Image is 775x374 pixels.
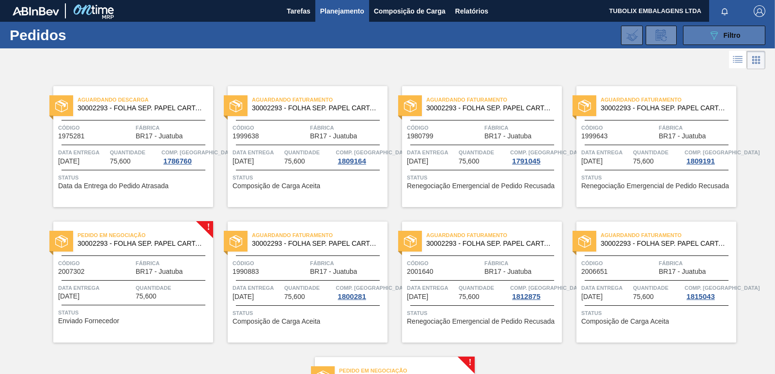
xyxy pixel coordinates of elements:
span: Código [407,258,482,268]
span: Data entrega [232,148,282,157]
span: 30002293 - FOLHA SEP. PAPEL CARTAO 1200x1000M 350g [601,105,728,112]
span: 75,600 [459,293,480,300]
span: BR17 - Juatuba [136,133,183,140]
span: BR17 - Juatuba [484,268,531,275]
div: Visão em Cards [747,51,765,69]
span: Data entrega [407,148,456,157]
a: Comp. [GEOGRAPHIC_DATA]1809164 [336,148,385,165]
span: 30002293 - FOLHA SEP. PAPEL CARTAO 1200x1000M 350g [77,105,205,112]
span: Fábrica [484,258,559,268]
span: Enviado Fornecedor [58,317,119,325]
span: 19/09/2025 [232,293,254,300]
button: Notificações [709,4,740,18]
span: 2001640 [407,268,434,275]
span: Data entrega [58,148,108,157]
span: Código [581,258,656,268]
span: Data da Entrega do Pedido Atrasada [58,182,169,190]
span: 75,600 [284,293,305,300]
span: 30002293 - FOLHA SEP. PAPEL CARTAO 1200x1000M 350g [426,240,554,247]
span: 1999638 [232,133,259,140]
a: Comp. [GEOGRAPHIC_DATA]1812875 [510,283,559,300]
a: statusAguardando Faturamento30002293 - FOLHA SEP. PAPEL CARTAO 1200x1000M 350gCódigo2001640Fábric... [387,222,562,343]
span: Status [232,173,385,182]
span: Status [407,308,559,318]
span: Relatórios [455,5,488,17]
div: Importar Negociações dos Pedidos [621,26,643,45]
span: Fábrica [310,123,385,133]
div: Solicitação de Revisão de Pedidos [646,26,677,45]
span: Composição de Carga Aceita [232,182,320,190]
a: statusAguardando Faturamento30002293 - FOLHA SEP. PAPEL CARTAO 1200x1000M 350gCódigo1999638Fábric... [213,86,387,207]
span: Composição de Carga [374,5,446,17]
img: status [404,100,417,112]
span: Aguardando Faturamento [601,230,736,240]
span: Fábrica [659,258,734,268]
span: BR17 - Juatuba [659,268,706,275]
a: Comp. [GEOGRAPHIC_DATA]1800281 [336,283,385,300]
span: Aguardando Faturamento [426,230,562,240]
a: statusAguardando Descarga30002293 - FOLHA SEP. PAPEL CARTAO 1200x1000M 350gCódigo1975281FábricaBR... [39,86,213,207]
div: 1800281 [336,293,368,300]
span: Status [581,173,734,182]
span: Código [232,123,308,133]
span: 75,600 [284,158,305,165]
span: 75,600 [459,158,480,165]
a: Comp. [GEOGRAPHIC_DATA]1809191 [684,148,734,165]
span: Renegociação Emergencial de Pedido Recusada [581,182,729,190]
span: Data entrega [232,283,282,293]
span: 2007302 [58,268,85,275]
span: Comp. Carga [684,148,759,157]
span: 18/08/2025 [58,158,79,165]
div: 1812875 [510,293,542,300]
span: 30002293 - FOLHA SEP. PAPEL CARTAO 1200x1000M 350g [252,105,380,112]
span: 1980799 [407,133,434,140]
img: status [230,235,242,248]
a: statusAguardando Faturamento30002293 - FOLHA SEP. PAPEL CARTAO 1200x1000M 350gCódigo2006651Fábric... [562,222,736,343]
span: 30002293 - FOLHA SEP. PAPEL CARTAO 1200x1000M 350g [426,105,554,112]
a: Comp. [GEOGRAPHIC_DATA]1815043 [684,283,734,300]
span: Tarefas [287,5,310,17]
img: status [404,235,417,248]
span: Aguardando Faturamento [426,95,562,105]
span: Fábrica [310,258,385,268]
div: Visão em Lista [729,51,747,69]
span: 30002293 - FOLHA SEP. PAPEL CARTAO 1200x1000M 350g [77,240,205,247]
span: 75,600 [633,158,654,165]
a: Comp. [GEOGRAPHIC_DATA]1786760 [161,148,211,165]
span: Quantidade [284,283,334,293]
span: Código [407,123,482,133]
span: Composição de Carga Aceita [581,318,669,325]
span: Quantidade [136,283,211,293]
span: Quantidade [633,148,682,157]
span: Quantidade [459,148,508,157]
div: 1809164 [336,157,368,165]
span: Renegociação Emergencial de Pedido Recusada [407,318,555,325]
span: Status [232,308,385,318]
span: Status [581,308,734,318]
img: Logout [754,5,765,17]
a: statusAguardando Faturamento30002293 - FOLHA SEP. PAPEL CARTAO 1200x1000M 350gCódigo1990883Fábric... [213,222,387,343]
span: BR17 - Juatuba [484,133,531,140]
span: 2006651 [581,268,608,275]
span: Comp. Carga [510,283,585,293]
span: Fábrica [659,123,734,133]
span: Código [581,123,656,133]
span: 05/09/2025 [407,158,428,165]
span: 1990883 [232,268,259,275]
img: status [55,100,68,112]
span: 30002293 - FOLHA SEP. PAPEL CARTAO 1200x1000M 350g [601,240,728,247]
a: !statusPedido em Negociação30002293 - FOLHA SEP. PAPEL CARTAO 1200x1000M 350gCódigo2007302Fábrica... [39,222,213,343]
span: Fábrica [136,123,211,133]
span: Código [58,123,133,133]
span: Fábrica [136,258,211,268]
span: 02/10/2025 [407,293,428,300]
span: Status [58,308,211,317]
span: Comp. Carga [336,148,411,157]
span: BR17 - Juatuba [659,133,706,140]
span: Quantidade [110,148,159,157]
span: Aguardando Faturamento [252,230,387,240]
span: BR17 - Juatuba [310,133,357,140]
span: Quantidade [633,283,682,293]
span: Fábrica [484,123,559,133]
img: status [55,235,68,248]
